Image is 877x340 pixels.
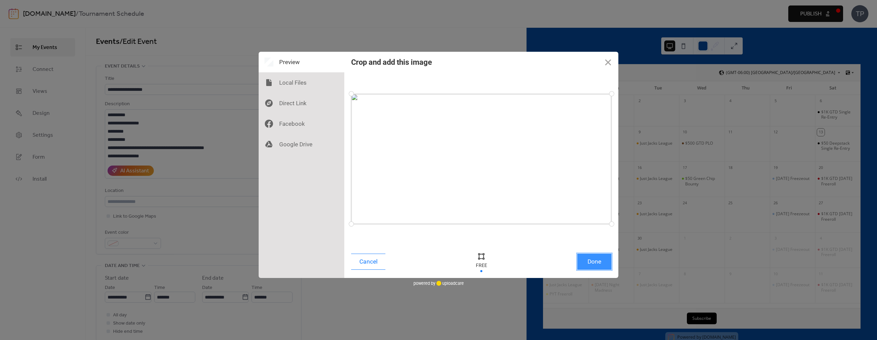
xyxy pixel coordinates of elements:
div: Local Files [259,72,344,93]
div: Facebook [259,113,344,134]
div: Preview [259,52,344,72]
div: Crop and add this image [351,58,432,66]
div: Direct Link [259,93,344,113]
button: Close [598,52,618,72]
a: uploadcare [435,281,464,286]
button: Done [577,254,612,270]
div: powered by [413,278,464,288]
button: Cancel [351,254,385,270]
div: Google Drive [259,134,344,155]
